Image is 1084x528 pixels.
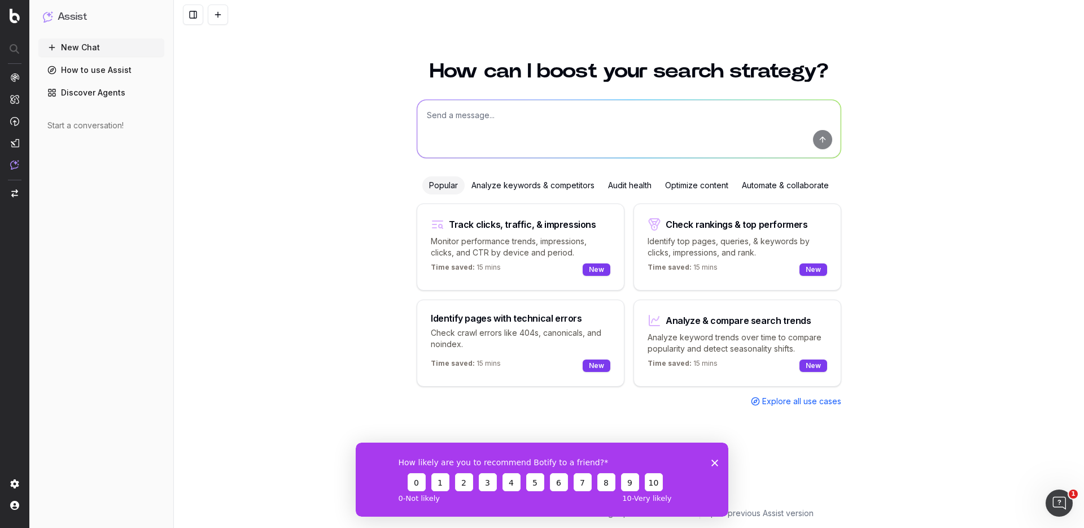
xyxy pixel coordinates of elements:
img: Setting [10,479,19,488]
a: Discover Agents [38,84,164,102]
p: 15 mins [431,359,501,373]
div: New [799,263,827,276]
a: Open previous Assist version [705,508,814,519]
img: Assist [10,160,19,170]
span: 1 [1069,490,1078,499]
div: Start a conversation! [47,120,155,131]
span: Explore all use cases [762,396,841,407]
div: Analyze keywords & competitors [465,176,601,194]
iframe: Intercom live chat [1046,490,1073,517]
div: Optimize content [658,176,735,194]
a: How to use Assist [38,61,164,79]
p: Monitor performance trends, impressions, clicks, and CTR by device and period. [431,236,610,258]
a: Explore all use cases [751,396,841,407]
p: 15 mins [431,263,501,276]
span: Time saved: [431,359,475,367]
div: New [583,263,610,276]
div: Automate & collaborate [735,176,836,194]
iframe: Survey from Botify [356,443,728,517]
div: Check rankings & top performers [666,220,808,229]
h1: Assist [58,9,87,25]
div: New [583,360,610,372]
div: Audit health [601,176,658,194]
div: New [799,360,827,372]
img: Intelligence [10,94,19,104]
div: Analyze & compare search trends [666,316,811,325]
div: Identify pages with technical errors [431,314,582,323]
img: My account [10,501,19,510]
p: Identify top pages, queries, & keywords by clicks, impressions, and rank. [648,236,827,258]
h1: How can I boost your search strategy? [417,61,841,81]
span: Time saved: [648,263,692,271]
p: Check crawl errors like 404s, canonicals, and noindex. [431,327,610,354]
div: Track clicks, traffic, & impressions [449,220,596,229]
span: Time saved: [431,263,475,271]
img: Assist [43,11,53,22]
div: Popular [422,176,465,194]
p: 15 mins [648,263,718,276]
img: Botify logo [10,8,20,23]
p: 15 mins [648,359,718,373]
img: Analytics [10,73,19,82]
img: Switch project [11,189,18,197]
img: Activation [10,116,19,126]
button: New Chat [38,38,164,57]
button: Assist [43,9,160,25]
img: Studio [10,139,19,148]
p: Analyze keyword trends over time to compare popularity and detect seasonality shifts. [648,332,827,354]
span: Time saved: [648,359,692,367]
